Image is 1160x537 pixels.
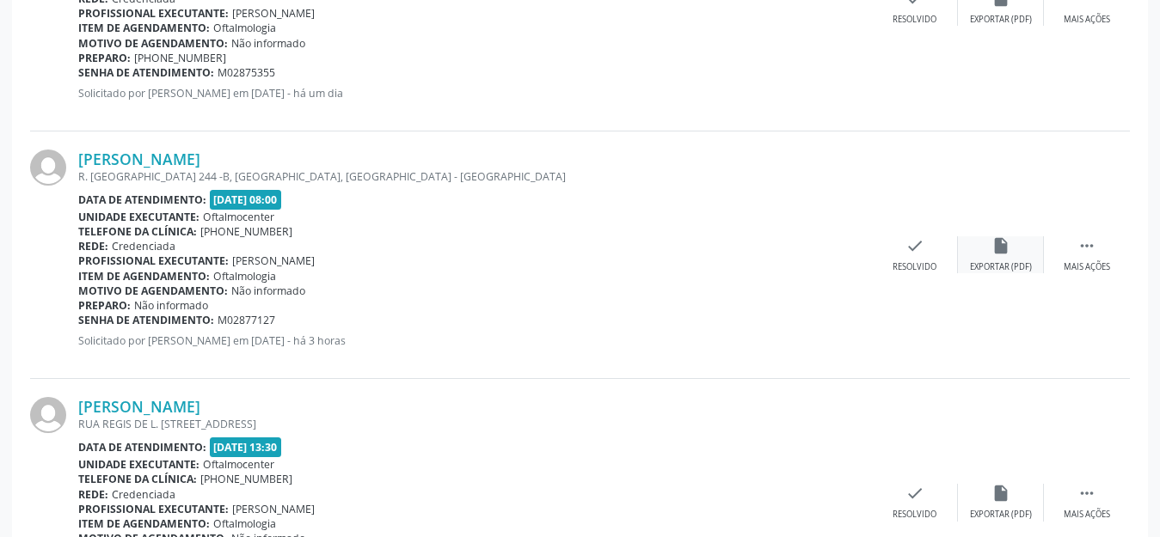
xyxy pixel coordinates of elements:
[78,487,108,502] b: Rede:
[232,6,315,21] span: [PERSON_NAME]
[78,169,872,184] div: R. [GEOGRAPHIC_DATA] 244 -B, [GEOGRAPHIC_DATA], [GEOGRAPHIC_DATA] - [GEOGRAPHIC_DATA]
[78,284,228,298] b: Motivo de agendamento:
[970,261,1032,273] div: Exportar (PDF)
[1064,261,1110,273] div: Mais ações
[78,51,131,65] b: Preparo:
[30,397,66,433] img: img
[231,36,305,51] span: Não informado
[78,417,872,431] div: RUA REGIS DE L. [STREET_ADDRESS]
[78,239,108,253] b: Rede:
[112,239,175,253] span: Credenciada
[232,502,315,516] span: [PERSON_NAME]
[210,190,282,210] span: [DATE] 08:00
[893,14,936,26] div: Resolvido
[218,313,275,327] span: M02877127
[78,224,197,239] b: Telefone da clínica:
[991,484,1010,503] i: insert_drive_file
[78,253,229,268] b: Profissional executante:
[1064,509,1110,521] div: Mais ações
[78,472,197,486] b: Telefone da clínica:
[78,6,229,21] b: Profissional executante:
[30,150,66,186] img: img
[213,269,276,284] span: Oftalmologia
[78,516,210,531] b: Item de agendamento:
[78,192,206,207] b: Data de atendimento:
[78,313,214,327] b: Senha de atendimento:
[893,509,936,521] div: Resolvido
[78,397,200,416] a: [PERSON_NAME]
[78,457,199,472] b: Unidade executante:
[112,487,175,502] span: Credenciada
[203,210,274,224] span: Oftalmocenter
[970,14,1032,26] div: Exportar (PDF)
[203,457,274,472] span: Oftalmocenter
[78,210,199,224] b: Unidade executante:
[78,65,214,80] b: Senha de atendimento:
[134,51,226,65] span: [PHONE_NUMBER]
[905,484,924,503] i: check
[893,261,936,273] div: Resolvido
[78,150,200,168] a: [PERSON_NAME]
[991,236,1010,255] i: insert_drive_file
[78,333,872,348] p: Solicitado por [PERSON_NAME] em [DATE] - há 3 horas
[1077,236,1096,255] i: 
[78,502,229,516] b: Profissional executante:
[78,86,872,101] p: Solicitado por [PERSON_NAME] em [DATE] - há um dia
[1064,14,1110,26] div: Mais ações
[200,472,292,486] span: [PHONE_NUMBER]
[232,253,315,268] span: [PERSON_NAME]
[78,36,228,51] b: Motivo de agendamento:
[78,21,210,35] b: Item de agendamento:
[905,236,924,255] i: check
[200,224,292,239] span: [PHONE_NUMBER]
[218,65,275,80] span: M02875355
[78,298,131,313] b: Preparo:
[134,298,208,313] span: Não informado
[78,269,210,284] b: Item de agendamento:
[1077,484,1096,503] i: 
[78,440,206,455] b: Data de atendimento:
[213,21,276,35] span: Oftalmologia
[970,509,1032,521] div: Exportar (PDF)
[210,437,282,457] span: [DATE] 13:30
[213,516,276,531] span: Oftalmologia
[231,284,305,298] span: Não informado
